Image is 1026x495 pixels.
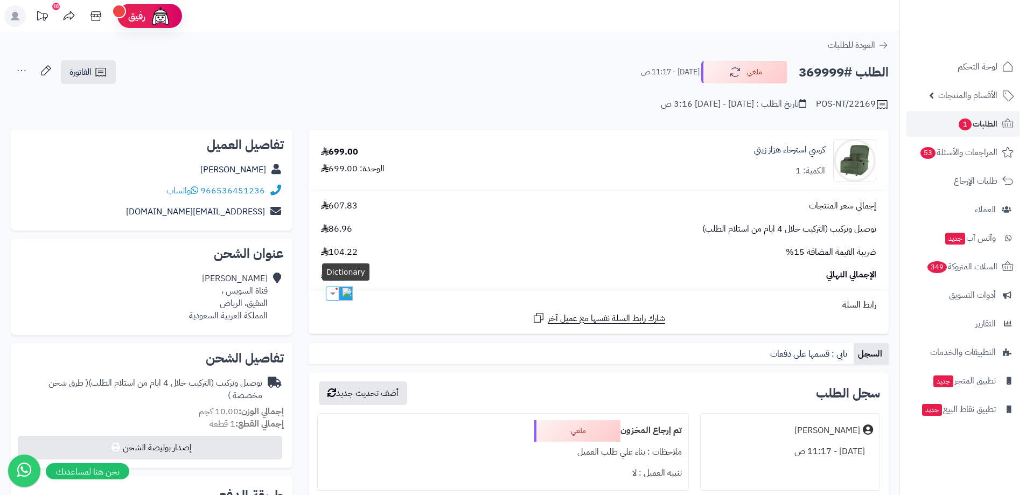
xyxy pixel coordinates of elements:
[324,442,681,463] div: ملاحظات : بناء علي طلب العميل
[938,88,997,103] span: الأقسام والمنتجات
[701,61,787,83] button: ملغي
[200,163,266,176] a: [PERSON_NAME]
[19,377,262,402] div: توصيل وتركيب (التركيب خلال 4 ايام من استلام الطلب)
[324,463,681,484] div: تنبيه العميل : لا
[906,197,1020,222] a: العملاء
[150,5,171,27] img: ai-face.png
[794,424,860,437] div: [PERSON_NAME]
[920,147,936,159] span: 53
[906,140,1020,165] a: المراجعات والأسئلة53
[809,200,876,212] span: إجمالي سعر المنتجات
[816,98,889,111] div: POS-NT/22169
[949,288,996,303] span: أدوات التسويق
[834,139,876,182] img: 1737963914-110102050047-90x90.jpg
[189,273,268,322] div: [PERSON_NAME] قناة السويس ، العقيق، الرياض المملكة العربية السعودية
[927,261,948,274] span: 349
[199,405,284,418] small: 10.00 كجم
[702,223,876,235] span: توصيل وتركيب (التركيب خلال 4 ايام من استلام الطلب)
[786,246,876,259] span: ضريبة القيمة المضافة 15%
[69,66,92,79] span: الفاتورة
[958,118,972,131] span: 1
[239,405,284,418] strong: إجمالي الوزن:
[766,343,854,365] a: تابي : قسمها على دفعات
[922,404,942,416] span: جديد
[754,144,825,156] a: كرسي استرخاء هزاز زيتي
[641,67,700,78] small: [DATE] - 11:17 ص
[19,138,284,151] h2: تفاصيل العميل
[921,402,996,417] span: تطبيق نقاط البيع
[958,116,997,131] span: الطلبات
[826,269,876,281] span: الإجمالي النهائي
[906,311,1020,337] a: التقارير
[828,39,889,52] a: العودة للطلبات
[828,39,875,52] span: العودة للطلبات
[19,247,284,260] h2: عنوان الشحن
[321,246,358,259] span: 104.22
[906,396,1020,422] a: تطبيق نقاط البيعجديد
[906,225,1020,251] a: وآتس آبجديد
[321,200,358,212] span: 607.83
[930,345,996,360] span: التطبيقات والخدمات
[210,417,284,430] small: 1 قطعة
[932,373,996,388] span: تطبيق المتجر
[321,269,358,281] span: 799.00
[707,441,873,462] div: [DATE] - 11:17 ص
[19,352,284,365] h2: تفاصيل الشحن
[906,282,1020,308] a: أدوات التسويق
[975,316,996,331] span: التقارير
[620,424,682,437] b: تم إرجاع المخزون
[906,168,1020,194] a: طلبات الإرجاع
[18,436,282,459] button: إصدار بوليصة الشحن
[52,3,60,10] div: 10
[954,173,997,189] span: طلبات الإرجاع
[313,299,884,311] div: رابط السلة
[906,111,1020,137] a: الطلبات1
[166,184,198,197] a: واتساب
[906,254,1020,280] a: السلات المتروكة349
[906,368,1020,394] a: تطبيق المتجرجديد
[854,343,889,365] a: السجل
[61,60,116,84] a: الفاتورة
[933,375,953,387] span: جديد
[321,223,352,235] span: 86.96
[661,98,806,110] div: تاريخ الطلب : [DATE] - [DATE] 3:16 ص
[235,417,284,430] strong: إجمالي القطع:
[548,312,665,325] span: شارك رابط السلة نفسها مع عميل آخر
[945,233,965,245] span: جديد
[48,377,262,402] span: ( طرق شحن مخصصة )
[975,202,996,217] span: العملاء
[532,311,665,325] a: شارك رابط السلة نفسها مع عميل آخر
[919,145,997,160] span: المراجعات والأسئلة
[795,165,825,177] div: الكمية: 1
[799,61,889,83] h2: الطلب #369999
[906,339,1020,365] a: التطبيقات والخدمات
[816,387,880,400] h3: سجل الطلب
[128,10,145,23] span: رفيق
[926,259,997,274] span: السلات المتروكة
[953,18,1016,40] img: logo-2.png
[321,163,385,175] div: الوحدة: 699.00
[321,146,358,158] div: 699.00
[319,381,407,405] button: أضف تحديث جديد
[944,231,996,246] span: وآتس آب
[958,59,997,74] span: لوحة التحكم
[906,54,1020,80] a: لوحة التحكم
[126,205,265,218] a: [EMAIL_ADDRESS][DOMAIN_NAME]
[200,184,265,197] a: 966536451236
[534,420,620,442] div: ملغي
[29,5,55,30] a: تحديثات المنصة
